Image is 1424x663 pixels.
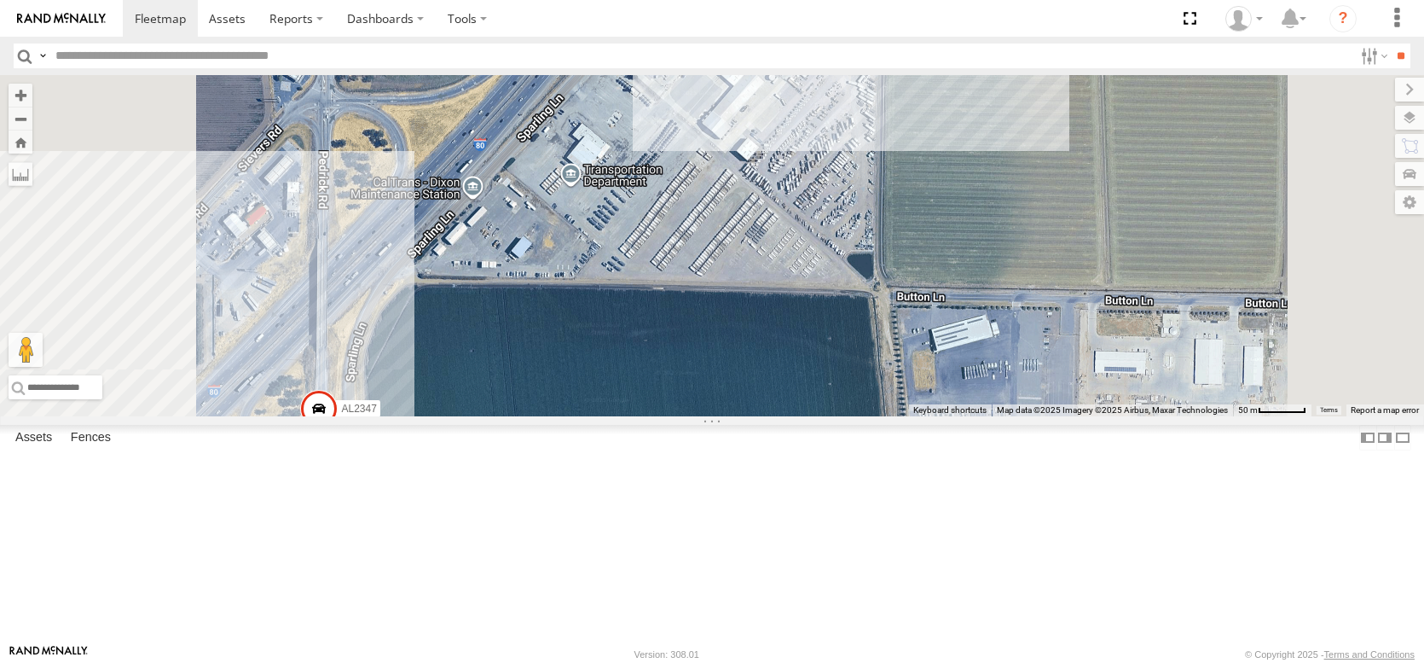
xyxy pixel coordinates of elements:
button: Map Scale: 50 m per 53 pixels [1233,404,1311,416]
label: Hide Summary Table [1394,425,1411,450]
i: ? [1329,5,1357,32]
a: Terms (opens in new tab) [1320,407,1338,414]
button: Keyboard shortcuts [913,404,987,416]
span: Map data ©2025 Imagery ©2025 Airbus, Maxar Technologies [997,405,1228,415]
label: Dock Summary Table to the Left [1359,425,1376,450]
div: Dennis Braga [1219,6,1269,32]
label: Map Settings [1395,190,1424,214]
label: Search Filter Options [1354,44,1391,68]
span: AL2347 [341,403,376,415]
label: Search Query [36,44,49,68]
span: 50 m [1238,405,1258,415]
div: Version: 308.01 [634,649,699,660]
label: Measure [9,162,32,186]
img: rand-logo.svg [17,13,106,25]
button: Drag Pegman onto the map to open Street View [9,333,43,367]
a: Report a map error [1351,405,1419,415]
button: Zoom Home [9,131,32,154]
button: Zoom out [9,107,32,131]
a: Terms and Conditions [1324,649,1415,660]
div: © Copyright 2025 - [1245,649,1415,660]
button: Zoom in [9,84,32,107]
label: Dock Summary Table to the Right [1376,425,1393,450]
label: Assets [7,426,61,450]
a: Visit our Website [9,646,88,663]
label: Fences [62,426,119,450]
